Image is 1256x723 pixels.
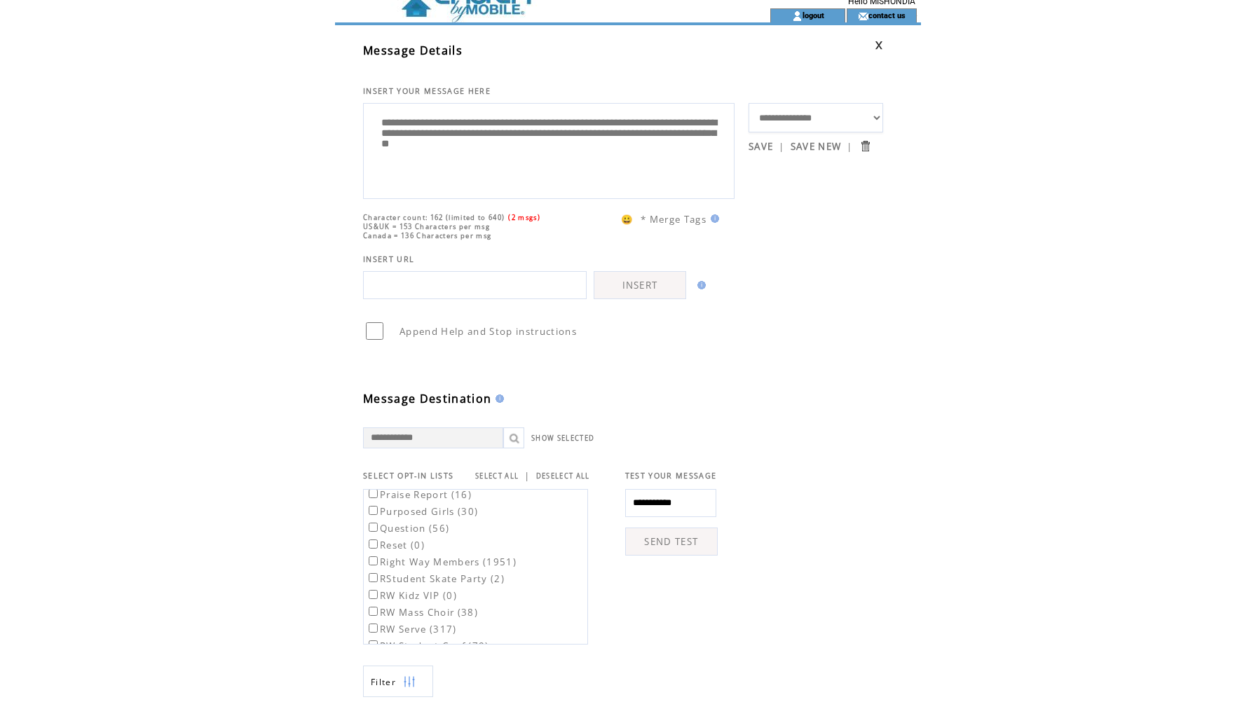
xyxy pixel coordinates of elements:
span: US&UK = 153 Characters per msg [363,222,490,231]
span: | [779,140,784,153]
label: RW Mass Choir (38) [366,606,478,619]
a: logout [803,11,824,20]
input: Question (56) [369,523,378,532]
label: RW Student Conf (79) [366,640,489,652]
a: SAVE NEW [791,140,842,153]
span: Message Details [363,43,463,58]
img: filters.png [403,666,416,698]
span: | [524,469,530,482]
img: help.gif [693,281,706,289]
span: Append Help and Stop instructions [400,325,577,338]
input: RW Student Conf (79) [369,640,378,649]
span: * Merge Tags [641,213,706,226]
span: SELECT OPT-IN LISTS [363,471,453,481]
a: INSERT [594,271,686,299]
label: RW Kidz VIP (0) [366,589,457,602]
input: RW Mass Choir (38) [369,607,378,616]
label: Question (56) [366,522,449,535]
span: Character count: 162 (limited to 640) [363,213,505,222]
span: INSERT URL [363,254,414,264]
img: help.gif [491,394,504,403]
input: RW Kidz VIP (0) [369,590,378,599]
input: Reset (0) [369,539,378,549]
label: Reset (0) [366,539,425,551]
img: contact_us_icon.gif [858,11,868,22]
a: SAVE [749,140,773,153]
input: RStudent Skate Party (2) [369,573,378,582]
img: account_icon.gif [792,11,803,22]
label: RStudent Skate Party (2) [366,572,505,585]
input: Right Way Members (1951) [369,556,378,565]
input: RW Serve (317) [369,624,378,633]
span: (2 msgs) [508,213,540,222]
span: Canada = 136 Characters per msg [363,231,491,240]
a: SELECT ALL [475,471,519,481]
label: Praise Report (16) [366,488,472,501]
span: INSERT YOUR MESSAGE HERE [363,86,491,96]
span: | [847,140,852,153]
span: TEST YOUR MESSAGE [625,471,717,481]
label: Right Way Members (1951) [366,556,517,568]
a: SHOW SELECTED [531,434,594,443]
label: RW Serve (317) [366,623,457,635]
a: SEND TEST [625,528,718,556]
img: help.gif [706,214,719,223]
input: Purposed Girls (30) [369,506,378,515]
span: 😀 [621,213,634,226]
span: Message Destination [363,391,491,406]
a: Filter [363,666,433,697]
input: Praise Report (16) [369,489,378,498]
a: contact us [868,11,906,20]
a: DESELECT ALL [536,471,590,481]
span: Show filters [371,676,396,688]
input: Submit [859,139,872,153]
label: Purposed Girls (30) [366,505,478,518]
